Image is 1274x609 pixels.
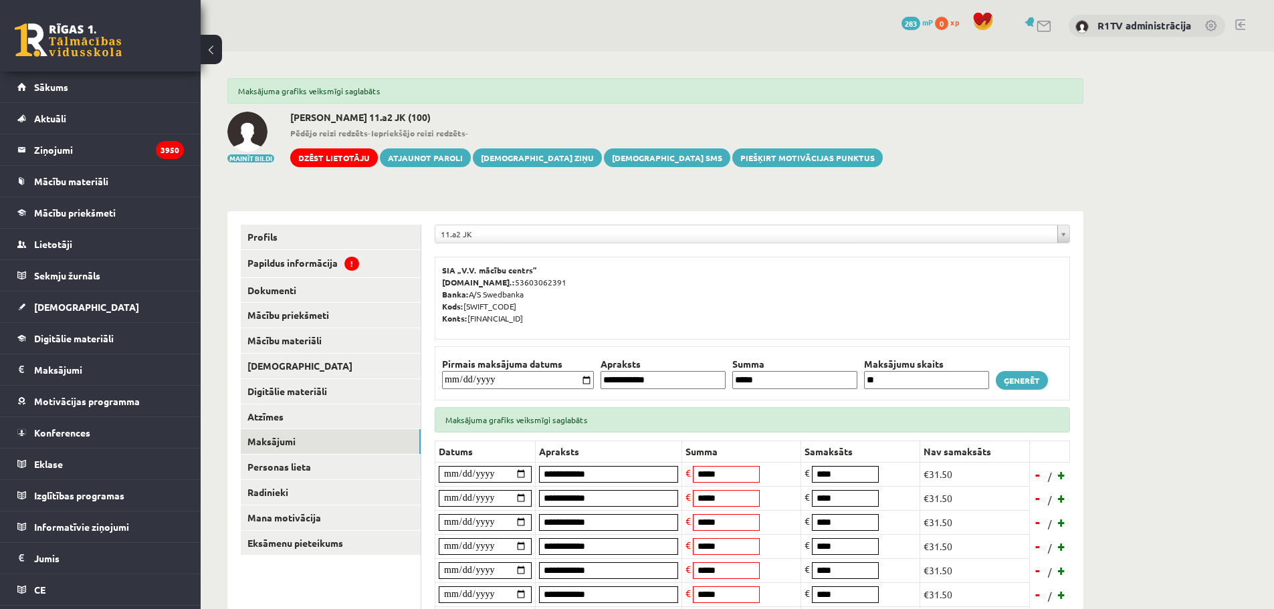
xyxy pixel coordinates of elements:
td: €31.50 [920,534,1030,558]
td: €31.50 [920,582,1030,606]
th: Nav samaksāts [920,441,1030,462]
span: € [685,539,691,551]
a: Lietotāji [17,229,184,259]
span: € [805,467,810,479]
p: 53603062391 A/S Swedbanka [SWIFT_CODE] [FINANCIAL_ID] [442,264,1063,324]
a: Konferences [17,417,184,448]
span: - - [290,127,883,139]
a: - [1031,512,1045,532]
span: Mācību materiāli [34,175,108,187]
span: Motivācijas programma [34,395,140,407]
span: € [685,491,691,503]
legend: Maksājumi [34,354,184,385]
span: € [685,563,691,575]
span: 0 [935,17,948,30]
th: Apraksts [597,357,729,371]
b: Konts: [442,313,467,324]
td: €31.50 [920,486,1030,510]
a: Eklase [17,449,184,479]
b: Banka: [442,289,469,299]
a: Izglītības programas [17,480,184,511]
span: / [1047,589,1053,603]
h2: [PERSON_NAME] 11.a2 JK (100) [290,112,883,123]
span: Eklase [34,458,63,470]
a: + [1055,512,1069,532]
span: [DEMOGRAPHIC_DATA] [34,301,139,313]
a: - [1031,560,1045,580]
a: 11.a2 JK [435,225,1069,243]
span: Sekmju žurnāls [34,269,100,281]
a: - [1031,465,1045,485]
span: / [1047,565,1053,579]
b: Kods: [442,301,463,312]
a: Profils [241,225,421,249]
a: Piešķirt motivācijas punktus [732,148,883,167]
span: € [805,491,810,503]
span: Digitālie materiāli [34,332,114,344]
span: / [1047,517,1053,531]
a: Mācību materiāli [241,328,421,353]
span: Konferences [34,427,90,439]
img: R1TV administrācija [1075,20,1089,33]
div: Maksājuma grafiks veiksmīgi saglabāts [435,407,1070,433]
a: Mācību priekšmeti [241,303,421,328]
a: Ziņojumi3950 [17,134,184,165]
a: Radinieki [241,480,421,505]
a: Jumis [17,543,184,574]
a: [DEMOGRAPHIC_DATA] SMS [604,148,730,167]
td: €31.50 [920,510,1030,534]
span: ! [344,257,359,271]
a: Maksājumi [17,354,184,385]
a: [DEMOGRAPHIC_DATA] ziņu [473,148,602,167]
button: Mainīt bildi [227,154,274,162]
a: Dzēst lietotāju [290,148,378,167]
a: CE [17,574,184,605]
a: Digitālie materiāli [241,379,421,404]
a: Atjaunot paroli [380,148,471,167]
span: € [805,563,810,575]
span: / [1047,541,1053,555]
a: Mācību priekšmeti [17,197,184,228]
span: 283 [901,17,920,30]
a: + [1055,465,1069,485]
a: Sākums [17,72,184,102]
a: + [1055,536,1069,556]
div: Maksājuma grafiks veiksmīgi saglabāts [227,78,1083,104]
a: + [1055,584,1069,604]
span: mP [922,17,933,27]
span: € [805,539,810,551]
td: €31.50 [920,558,1030,582]
legend: Ziņojumi [34,134,184,165]
th: Maksājumu skaits [861,357,992,371]
img: Nauris Mutulis [227,112,268,152]
a: Personas lieta [241,455,421,479]
a: Maksājumi [241,429,421,454]
a: 0 xp [935,17,966,27]
th: Datums [435,441,536,462]
span: € [805,587,810,599]
a: Sekmju žurnāls [17,260,184,291]
span: Informatīvie ziņojumi [34,521,129,533]
span: 11.a2 JK [441,225,1052,243]
span: Lietotāji [34,238,72,250]
a: Mana motivācija [241,505,421,530]
a: Ģenerēt [996,371,1048,390]
span: € [805,515,810,527]
span: Aktuāli [34,112,66,124]
a: Dokumenti [241,278,421,303]
span: Jumis [34,552,60,564]
a: - [1031,488,1045,508]
b: [DOMAIN_NAME].: [442,277,515,287]
a: Motivācijas programma [17,386,184,416]
span: xp [950,17,959,27]
a: Eksāmenu pieteikums [241,531,421,556]
span: Mācību priekšmeti [34,207,116,219]
b: Iepriekšējo reizi redzēts [371,128,465,138]
span: Izglītības programas [34,489,124,501]
a: 283 mP [901,17,933,27]
span: € [685,467,691,479]
th: Apraksts [536,441,682,462]
a: [DEMOGRAPHIC_DATA] [17,291,184,322]
a: - [1031,536,1045,556]
span: CE [34,584,45,596]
